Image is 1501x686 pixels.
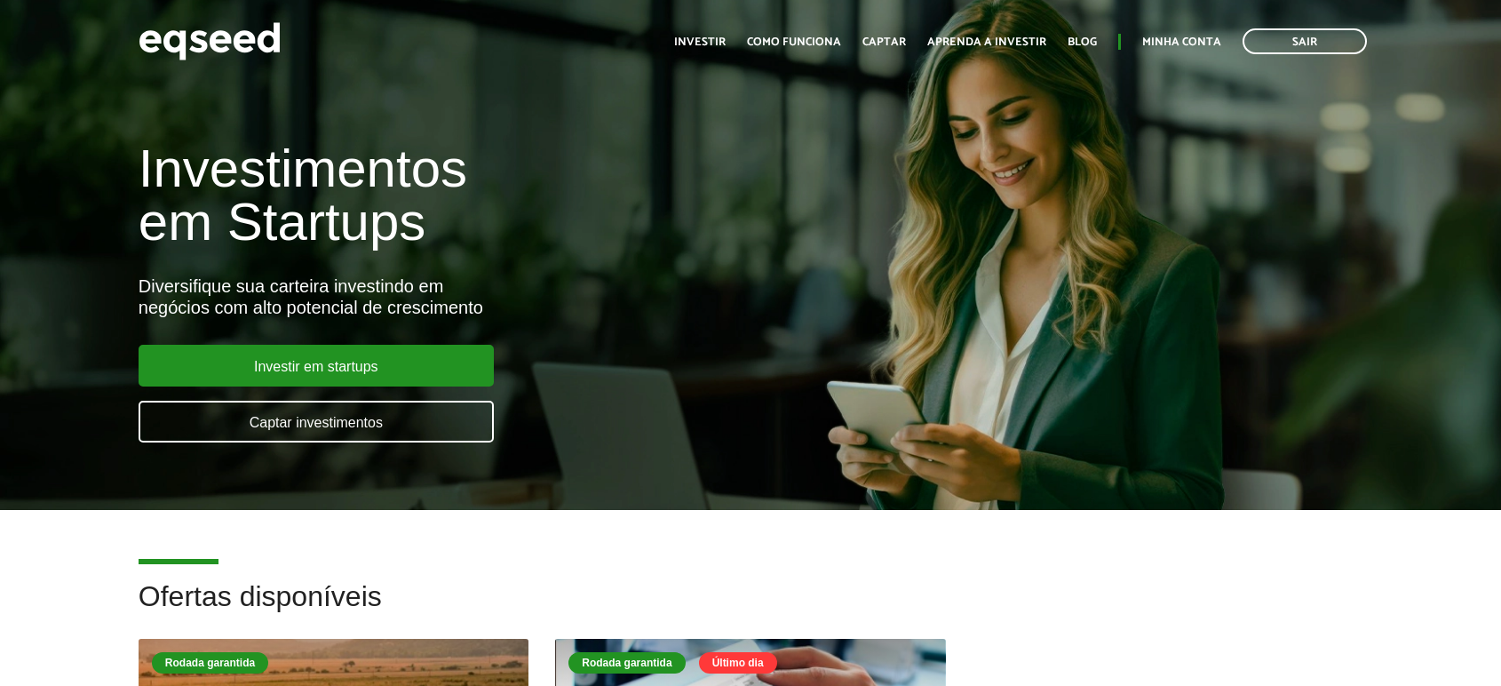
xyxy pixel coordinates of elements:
[862,36,906,48] a: Captar
[152,652,268,674] div: Rodada garantida
[1142,36,1221,48] a: Minha conta
[699,652,777,674] div: Último dia
[139,142,862,249] h1: Investimentos em Startups
[139,401,494,443] a: Captar investimentos
[1243,28,1367,54] a: Sair
[139,275,862,318] div: Diversifique sua carteira investindo em negócios com alto potencial de crescimento
[747,36,841,48] a: Como funciona
[139,345,494,387] a: Investir em startups
[1068,36,1097,48] a: Blog
[568,652,685,674] div: Rodada garantida
[139,581,1362,639] h2: Ofertas disponíveis
[139,18,281,65] img: EqSeed
[674,36,726,48] a: Investir
[927,36,1046,48] a: Aprenda a investir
